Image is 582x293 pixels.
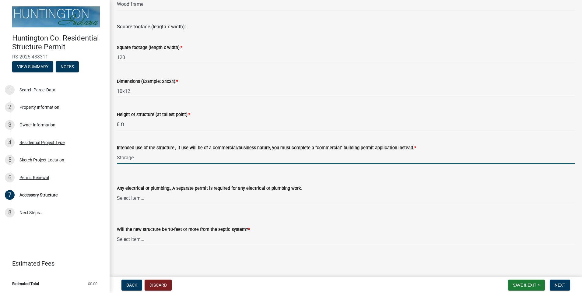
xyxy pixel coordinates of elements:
[19,140,65,145] div: Residential Project Type
[550,280,570,291] button: Next
[117,228,250,232] label: Will the new structure be 10-feet or more from the septic system?
[5,190,15,200] div: 7
[12,6,100,27] img: Huntington County, Indiana
[117,113,190,117] label: Height of structure (at tallest point):
[12,54,97,60] span: RS-2025-488311
[19,175,49,180] div: Permit Renewal
[56,65,79,69] wm-modal-confirm: Notes
[5,138,15,147] div: 4
[19,158,64,162] div: Sketch Project Location
[117,79,178,84] label: Dimensions (Example: 24x24):
[56,61,79,72] button: Notes
[5,155,15,165] div: 5
[5,102,15,112] div: 2
[12,61,53,72] button: View Summary
[12,34,105,51] h4: Huntington Co. Residential Structure Permit
[121,280,142,291] button: Back
[19,193,58,197] div: Accessory Structure
[19,105,59,109] div: Property Information
[555,283,565,288] span: Next
[5,120,15,130] div: 3
[12,282,39,286] span: Estimated Total
[145,280,172,291] button: Discard
[5,257,100,270] a: Estimated Fees
[508,280,545,291] button: Save & Exit
[12,65,53,69] wm-modal-confirm: Summary
[117,16,575,30] div: Square footage (length x width):
[117,146,416,150] label: Intended use of the structure:, If use will be of a commercial/business nature, you must complete...
[117,46,182,50] label: Square footage (length x width):
[19,88,55,92] div: Search Parcel Data
[117,186,302,191] label: Any electrical or plumbing:, A separate permit is required for any electrical or plumbing work.
[5,208,15,217] div: 8
[19,123,55,127] div: Owner Information
[5,85,15,95] div: 1
[513,283,536,288] span: Save & Exit
[5,173,15,182] div: 6
[88,282,97,286] span: $0.00
[126,283,137,288] span: Back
